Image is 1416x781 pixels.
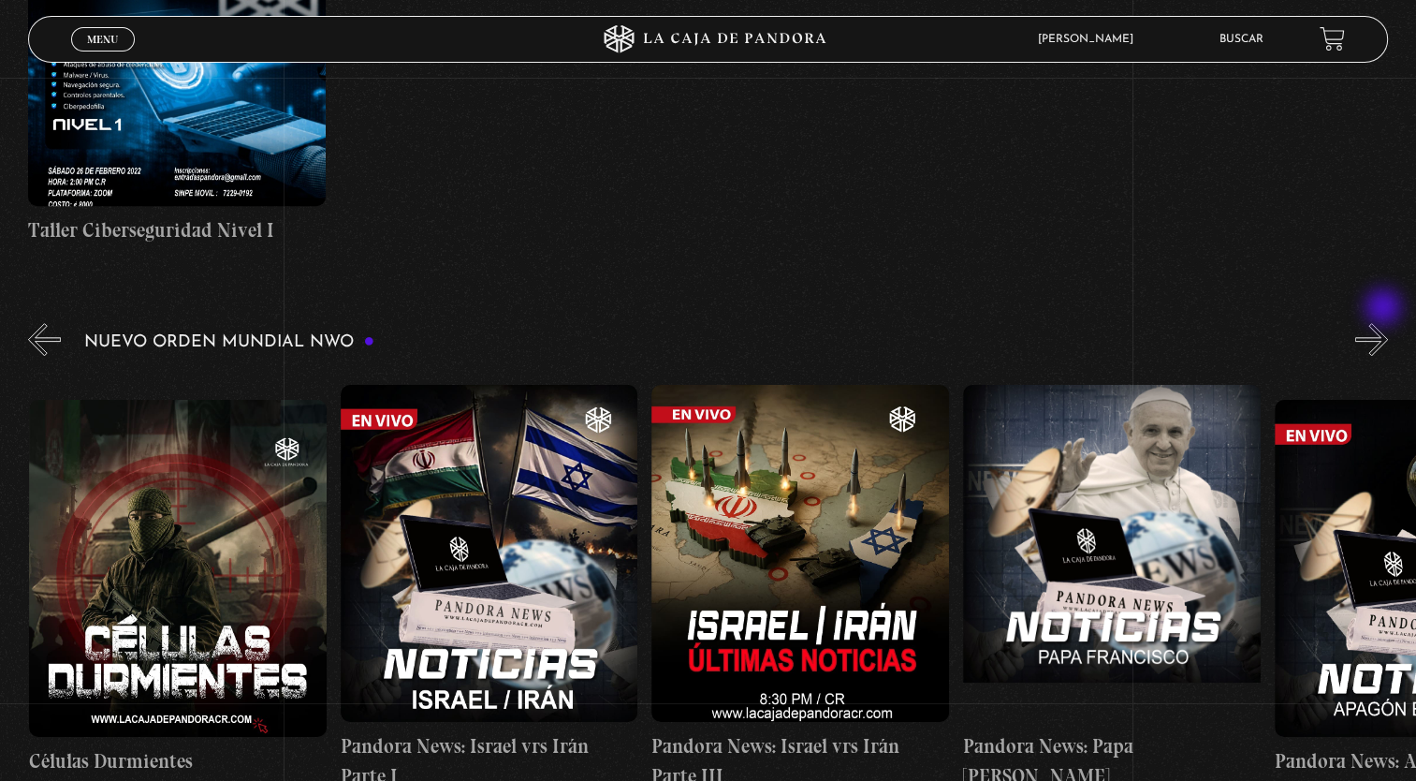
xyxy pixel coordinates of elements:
[80,49,124,62] span: Cerrar
[1029,34,1152,45] span: [PERSON_NAME]
[29,746,327,776] h4: Células Durmientes
[28,215,326,245] h4: Taller Ciberseguridad Nivel I
[28,323,61,356] button: Previous
[87,34,118,45] span: Menu
[1219,34,1263,45] a: Buscar
[1355,323,1388,356] button: Next
[84,333,374,351] h3: Nuevo Orden Mundial NWO
[1320,26,1345,52] a: View your shopping cart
